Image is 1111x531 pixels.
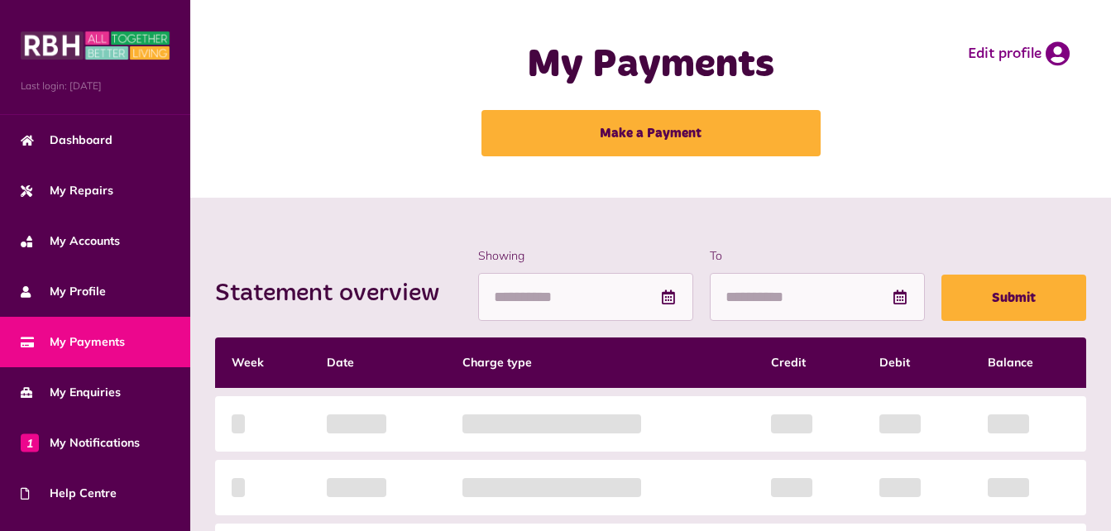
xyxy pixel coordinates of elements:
h1: My Payments [437,41,864,89]
span: My Accounts [21,232,120,250]
span: My Profile [21,283,106,300]
span: My Repairs [21,182,113,199]
img: MyRBH [21,29,170,62]
a: Edit profile [968,41,1070,66]
span: 1 [21,433,39,452]
span: My Notifications [21,434,140,452]
span: Last login: [DATE] [21,79,170,93]
a: Make a Payment [481,110,821,156]
span: My Enquiries [21,384,121,401]
span: My Payments [21,333,125,351]
span: Dashboard [21,132,113,149]
span: Help Centre [21,485,117,502]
